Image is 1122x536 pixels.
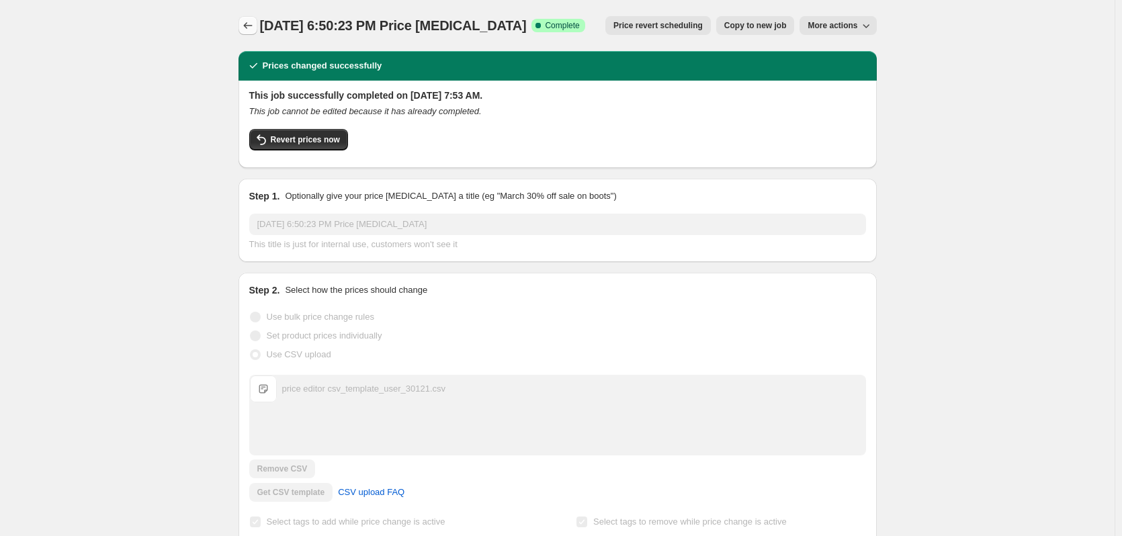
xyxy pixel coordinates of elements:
span: More actions [808,20,857,31]
span: [DATE] 6:50:23 PM Price [MEDICAL_DATA] [260,18,527,33]
h2: Step 2. [249,283,280,297]
i: This job cannot be edited because it has already completed. [249,106,482,116]
p: Select how the prices should change [285,283,427,297]
p: Optionally give your price [MEDICAL_DATA] a title (eg "March 30% off sale on boots") [285,189,616,203]
span: CSV upload FAQ [338,486,404,499]
h2: This job successfully completed on [DATE] 7:53 AM. [249,89,866,102]
div: price editor csv_template_user_30121.csv [282,382,446,396]
span: Use bulk price change rules [267,312,374,322]
span: Set product prices individually [267,330,382,341]
span: Copy to new job [724,20,787,31]
button: Price revert scheduling [605,16,711,35]
h2: Step 1. [249,189,280,203]
span: Complete [545,20,579,31]
button: More actions [800,16,876,35]
span: Price revert scheduling [613,20,703,31]
h2: Prices changed successfully [263,59,382,73]
span: Use CSV upload [267,349,331,359]
span: Select tags to remove while price change is active [593,517,787,527]
span: Select tags to add while price change is active [267,517,445,527]
button: Copy to new job [716,16,795,35]
span: Revert prices now [271,134,340,145]
input: 30% off holiday sale [249,214,866,235]
button: Price change jobs [239,16,257,35]
span: This title is just for internal use, customers won't see it [249,239,458,249]
button: Revert prices now [249,129,348,150]
a: CSV upload FAQ [330,482,413,503]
